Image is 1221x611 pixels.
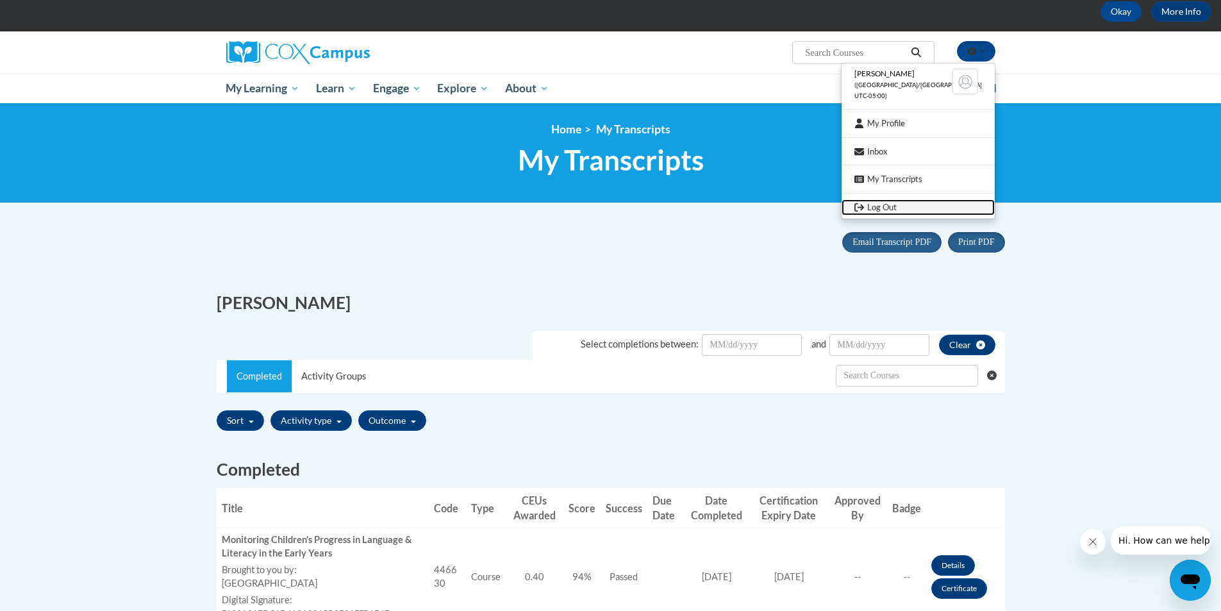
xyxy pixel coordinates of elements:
[292,360,376,392] a: Activity Groups
[581,339,699,349] span: Select completions between:
[511,571,558,584] div: 0.40
[358,410,426,431] button: Outcome
[702,334,802,356] input: Date Input
[572,571,592,582] span: 94%
[365,74,429,103] a: Engage
[1170,560,1211,601] iframe: Button to launch messaging window
[828,488,887,528] th: Approved By
[1111,526,1211,555] iframe: Message from company
[227,360,292,392] a: Completed
[8,9,104,19] span: Hi. How can we help?
[316,81,356,96] span: Learn
[226,41,470,64] a: Cox Campus
[222,564,424,577] label: Brought to you by:
[842,171,995,187] a: My Transcripts
[887,488,926,528] th: Badge
[373,81,421,96] span: Engage
[842,232,942,253] button: Email Transcript PDF
[811,339,826,349] span: and
[551,122,581,136] a: Home
[466,488,506,528] th: Type
[952,69,978,94] img: Learner Profile Avatar
[222,533,424,560] div: Monitoring Children's Progress in Language & Literacy in the Early Years
[1101,1,1142,22] button: Okay
[217,291,601,315] h2: [PERSON_NAME]
[1080,529,1106,555] iframe: Close message
[931,578,987,599] a: Certificate
[842,199,995,215] a: Logout
[437,81,488,96] span: Explore
[852,237,931,247] span: Email Transcript PDF
[505,81,549,96] span: About
[518,143,704,177] span: My Transcripts
[836,365,978,387] input: Search Withdrawn Transcripts
[218,74,308,103] a: My Learning
[226,41,370,64] img: Cox Campus
[854,69,915,78] span: [PERSON_NAME]
[601,488,647,528] th: Success
[222,594,424,607] label: Digital Signature:
[957,41,995,62] button: Account Settings
[854,81,982,99] span: ([GEOGRAPHIC_DATA]/[GEOGRAPHIC_DATA] UTC-05:00)
[702,571,731,582] span: [DATE]
[647,488,684,528] th: Due Date
[217,488,429,528] th: Title
[987,360,1004,391] button: Clear searching
[270,410,352,431] button: Activity type
[222,578,317,589] span: [GEOGRAPHIC_DATA]
[842,144,995,160] a: Inbox
[429,74,497,103] a: Explore
[926,488,1004,528] th: Actions
[829,334,929,356] input: Date Input
[1151,1,1211,22] a: More Info
[429,488,466,528] th: Code
[497,74,557,103] a: About
[207,74,1015,103] div: Main menu
[906,45,926,60] button: Search
[308,74,365,103] a: Learn
[217,410,264,431] button: Sort
[596,122,670,136] span: My Transcripts
[939,335,995,355] button: clear
[804,45,906,60] input: Search Courses
[948,232,1004,253] button: Print PDF
[749,488,828,528] th: Certification Expiry Date
[226,81,299,96] span: My Learning
[842,115,995,131] a: My Profile
[958,237,994,247] span: Print PDF
[217,458,1005,481] h2: Completed
[931,555,975,576] a: Details button
[563,488,601,528] th: Score
[683,488,749,528] th: Date Completed
[774,571,804,582] span: [DATE]
[506,488,563,528] th: CEUs Awarded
